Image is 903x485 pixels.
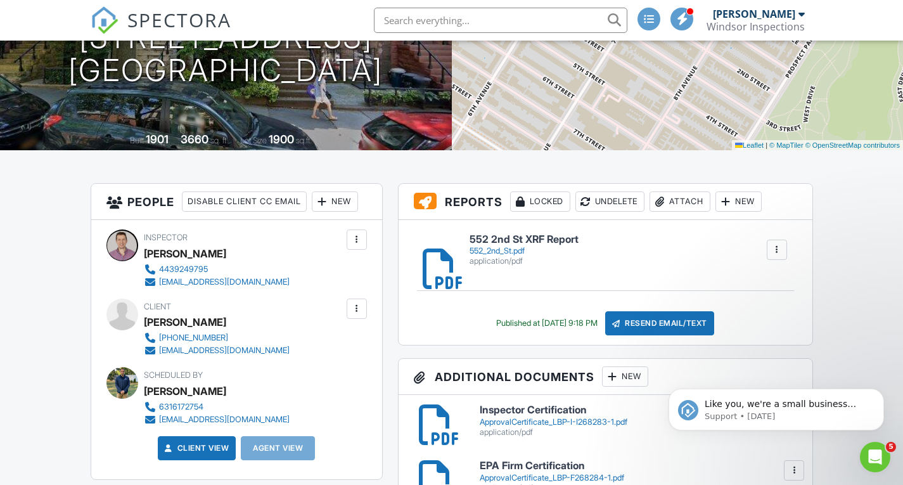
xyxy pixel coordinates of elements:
div: 1900 [269,133,294,146]
iframe: Intercom live chat [860,442,890,472]
a: Leaflet [735,141,764,149]
span: 5 [886,442,896,452]
div: [EMAIL_ADDRESS][DOMAIN_NAME] [159,415,290,425]
h1: [STREET_ADDRESS] [GEOGRAPHIC_DATA] [68,21,383,88]
span: sq. ft. [210,136,228,145]
div: [EMAIL_ADDRESS][DOMAIN_NAME] [159,346,290,356]
div: 3660 [181,133,208,146]
div: New [312,191,358,212]
h6: Inspector Certification [480,404,797,416]
h3: People [91,184,382,220]
span: | [765,141,767,149]
div: 1901 [146,133,169,146]
div: application/pdf [470,256,579,266]
div: ApprovalCertificate_LBP-I-I268283-1.pdf [480,417,797,427]
div: New [715,191,762,212]
h6: 552 2nd St XRF Report [470,234,579,245]
iframe: Intercom notifications message [650,362,903,451]
input: Search everything... [374,8,627,33]
div: ApprovalCertificate_LBP-F268284-1.pdf [480,473,797,483]
a: Inspector Certification ApprovalCertificate_LBP-I-I268283-1.pdf application/pdf [480,404,797,437]
div: [PERSON_NAME] [144,382,226,401]
div: [PERSON_NAME] [144,313,226,332]
h3: Additional Documents [399,359,812,395]
h3: Reports [399,184,812,220]
a: [PHONE_NUMBER] [144,332,290,344]
span: Client [144,302,171,311]
div: [PHONE_NUMBER] [159,333,228,343]
a: 4439249795 [144,263,290,276]
span: sq.ft. [296,136,312,145]
span: Built [130,136,144,145]
div: Locked [510,191,570,212]
div: Disable Client CC Email [182,191,307,212]
div: Attach [650,191,710,212]
div: [PERSON_NAME] [713,8,795,20]
a: [EMAIL_ADDRESS][DOMAIN_NAME] [144,276,290,288]
span: Scheduled By [144,370,203,380]
div: [EMAIL_ADDRESS][DOMAIN_NAME] [159,277,290,287]
a: © OpenStreetMap contributors [805,141,900,149]
a: Client View [162,442,229,455]
a: [EMAIL_ADDRESS][DOMAIN_NAME] [144,413,290,426]
h6: EPA Firm Certification [480,460,797,472]
a: SPECTORA [91,17,231,44]
a: [EMAIL_ADDRESS][DOMAIN_NAME] [144,344,290,357]
div: Undelete [575,191,644,212]
div: Resend Email/Text [605,311,714,335]
div: 4439249795 [159,264,208,275]
div: application/pdf [480,427,797,437]
a: © MapTiler [769,141,804,149]
img: The Best Home Inspection Software - Spectora [91,6,118,34]
div: Windsor Inspections [707,20,805,33]
div: [PERSON_NAME] [144,244,226,263]
span: Inspector [144,233,188,242]
div: 6316172754 [159,402,203,412]
a: 552 2nd St XRF Report 552_2nd_St.pdf application/pdf [470,234,579,266]
span: SPECTORA [127,6,231,33]
a: 6316172754 [144,401,290,413]
span: Lot Size [240,136,267,145]
div: 552_2nd_St.pdf [470,246,579,256]
div: Published at [DATE] 9:18 PM [496,318,598,328]
div: New [602,366,648,387]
